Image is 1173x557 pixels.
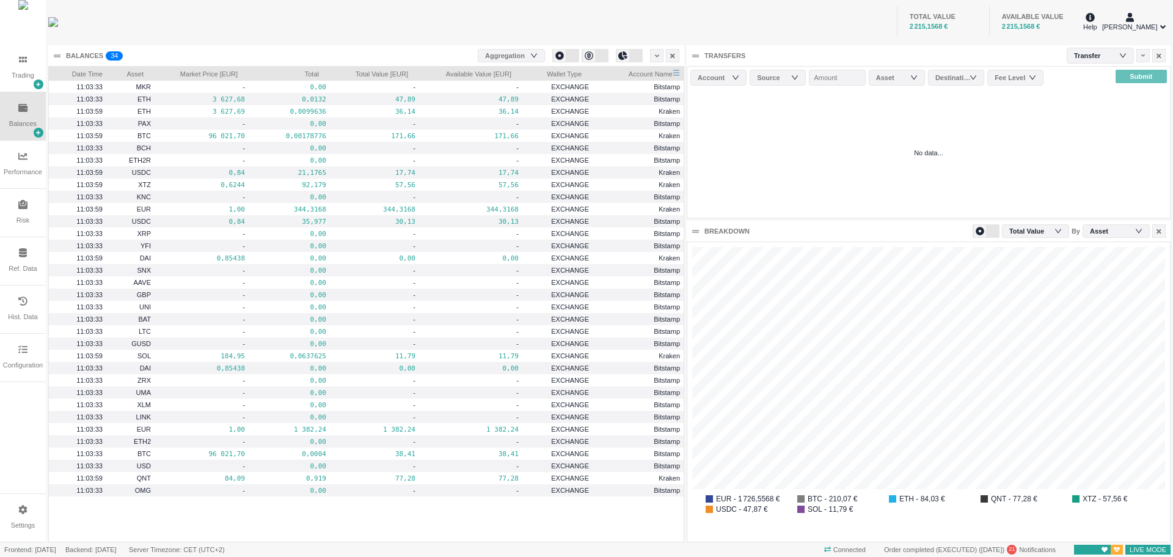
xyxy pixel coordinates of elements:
span: 11:03:59 [76,352,103,360]
pre: 30,13 [423,215,519,229]
i: icon: down [970,73,977,81]
pre: 11,79 [334,349,415,363]
span: EXCHANGE [551,413,589,421]
span: 11:03:33 [76,426,103,433]
span: YFI [141,242,151,249]
span: UMA [136,389,151,396]
span: EXCHANGE [551,267,589,274]
pre: 0,00 [423,251,519,265]
span: - [413,279,415,286]
pre: 0,00 [252,398,326,412]
span: AAVE [133,279,151,286]
span: 11:03:59 [76,108,103,115]
span: EXCHANGE [551,364,589,372]
pre: 38,41 [423,447,519,461]
span: - [243,267,245,274]
pre: 21,1765 [252,166,326,180]
span: EXCHANGE [551,157,589,164]
span: ETH [137,108,151,115]
span: Total Value [EUR] [334,67,408,79]
span: UNI [139,303,151,311]
span: EXCHANGE [551,193,589,201]
span: BTC [137,132,151,139]
span: - [413,413,415,421]
span: - [516,144,519,152]
div: Risk [16,215,29,226]
span: XTZ [138,181,151,188]
span: - [413,389,415,396]
span: - [243,83,245,90]
pre: 0,00 [252,264,326,278]
span: - [413,377,415,384]
span: Bitstamp [654,426,680,433]
span: - [243,144,245,152]
span: Kraken [659,181,680,188]
pre: 17,74 [423,166,519,180]
pre: 0,00 [252,80,326,94]
span: - [516,315,519,323]
span: - [516,120,519,127]
span: EXCHANGE [551,242,589,249]
span: Bitstamp [654,303,680,311]
span: EXCHANGE [551,254,589,262]
pre: 47,89 [334,92,415,106]
span: ETH2R [129,157,151,164]
i: icon: down [1119,51,1127,59]
span: - [243,413,245,421]
span: Bitstamp [654,328,680,335]
div: BREAKDOWN [704,226,750,237]
div: TOTAL VALUE [910,12,977,22]
pre: 0,00 [252,153,326,168]
pre: 38,41 [334,447,415,461]
span: EUR [137,205,151,213]
span: Account Name [596,67,673,79]
span: EXCHANGE [551,169,589,176]
span: - [243,315,245,323]
pre: 0,00 [334,361,415,375]
span: EXCHANGE [551,218,589,225]
pre: 36,14 [423,105,519,119]
span: - [413,340,415,347]
span: EXCHANGE [551,315,589,323]
pre: 36,14 [334,105,415,119]
span: LTC [139,328,151,335]
span: Bitstamp [654,377,680,384]
input: Amount [809,70,865,86]
span: - [243,157,245,164]
span: Bitstamp [654,413,680,421]
span: Bitstamp [654,144,680,152]
div: Balances [9,119,37,129]
pre: 0,00 [252,239,326,253]
span: 11:03:33 [76,462,103,470]
i: icon: down [791,73,798,81]
span: Kraken [659,254,680,262]
span: Bitstamp [654,120,680,127]
pre: 96 021,70 [158,447,245,461]
span: 11:03:33 [76,303,103,311]
pre: 0,00 [334,251,415,265]
span: Wallet Type [526,67,582,79]
span: - [516,303,519,311]
pre: 3 627,68 [158,92,245,106]
span: - [516,328,519,335]
span: Bitstamp [654,230,680,237]
span: - [243,389,245,396]
span: XLM [137,401,151,408]
span: EUR [137,426,151,433]
span: USDC [132,218,151,225]
pre: 0,00 [252,386,326,400]
span: 11:03:33 [76,328,103,335]
span: 11:03:33 [76,267,103,274]
span: EXCHANGE [551,120,589,127]
span: - [413,438,415,445]
span: Bitstamp [654,340,680,347]
pre: 0,0004 [252,447,326,461]
pre: 0,00 [252,251,326,265]
pre: 0,00 [252,227,326,241]
span: - [243,193,245,201]
pre: 0,0637625 [252,349,326,363]
div: Account [698,72,734,84]
pre: 0,00 [252,300,326,314]
div: Ref. Data [9,264,37,274]
span: EXCHANGE [551,303,589,311]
